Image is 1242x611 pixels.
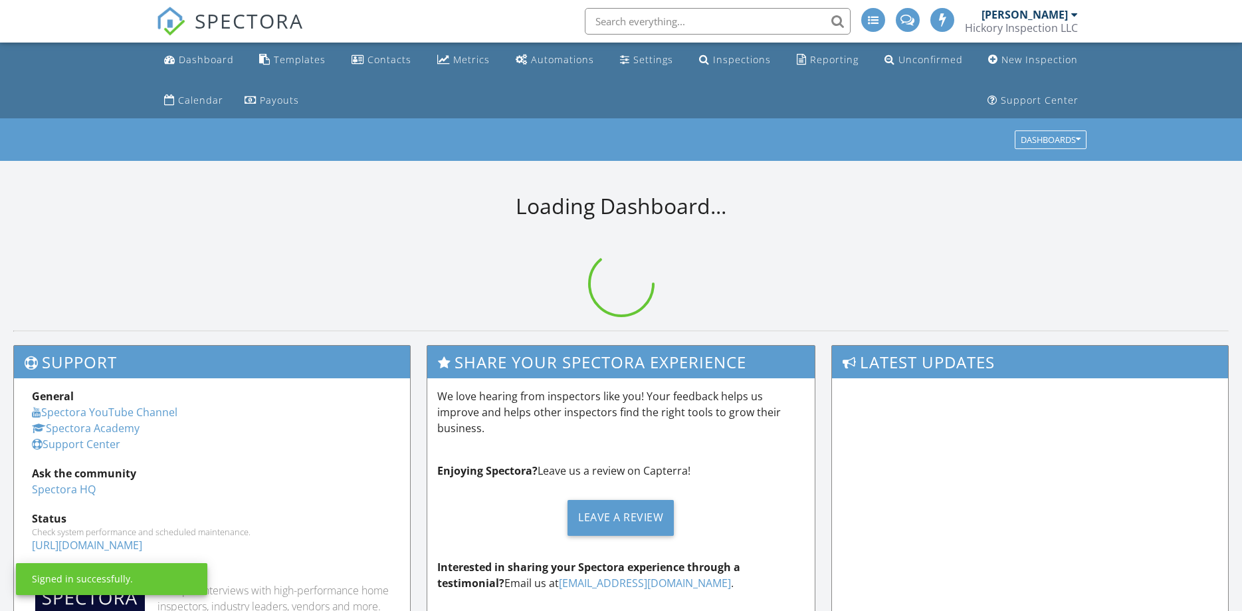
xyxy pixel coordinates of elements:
[982,8,1068,21] div: [PERSON_NAME]
[437,388,805,436] p: We love hearing from inspectors like you! Your feedback helps us improve and helps other inspecto...
[1021,136,1081,145] div: Dashboards
[982,88,1084,113] a: Support Center
[437,560,740,590] strong: Interested in sharing your Spectora experience through a testimonial?
[713,53,771,66] div: Inspections
[32,465,392,481] div: Ask the community
[633,53,673,66] div: Settings
[1001,53,1078,66] div: New Inspection
[178,94,223,106] div: Calendar
[32,511,392,527] div: Status
[156,18,304,46] a: SPECTORA
[179,53,234,66] div: Dashboard
[274,53,326,66] div: Templates
[791,48,864,72] a: Reporting
[437,559,805,591] p: Email us at .
[32,405,177,420] a: Spectora YouTube Channel
[879,48,968,72] a: Unconfirmed
[254,48,331,72] a: Templates
[965,21,1078,35] div: Hickory Inspection LLC
[615,48,678,72] a: Settings
[898,53,963,66] div: Unconfirmed
[453,53,490,66] div: Metrics
[559,576,731,590] a: [EMAIL_ADDRESS][DOMAIN_NAME]
[437,463,538,478] strong: Enjoying Spectora?
[159,88,229,113] a: Calendar
[32,482,96,497] a: Spectora HQ
[32,421,140,435] a: Spectora Academy
[1015,131,1087,150] button: Dashboards
[14,346,410,378] h3: Support
[156,7,185,36] img: The Best Home Inspection Software - Spectora
[32,538,142,552] a: [URL][DOMAIN_NAME]
[832,346,1228,378] h3: Latest Updates
[810,53,859,66] div: Reporting
[437,463,805,479] p: Leave us a review on Capterra!
[32,437,120,451] a: Support Center
[983,48,1083,72] a: New Inspection
[585,8,851,35] input: Search everything...
[32,527,392,537] div: Check system performance and scheduled maintenance.
[239,88,304,113] a: Payouts
[510,48,599,72] a: Automations (Advanced)
[32,389,74,404] strong: General
[427,346,815,378] h3: Share Your Spectora Experience
[32,572,133,586] div: Signed in successfully.
[1001,94,1079,106] div: Support Center
[432,48,495,72] a: Metrics
[568,500,674,536] div: Leave a Review
[694,48,776,72] a: Inspections
[367,53,411,66] div: Contacts
[195,7,304,35] span: SPECTORA
[32,566,392,582] div: Industry Knowledge
[159,48,239,72] a: Dashboard
[437,489,805,546] a: Leave a Review
[260,94,299,106] div: Payouts
[346,48,417,72] a: Contacts
[531,53,594,66] div: Automations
